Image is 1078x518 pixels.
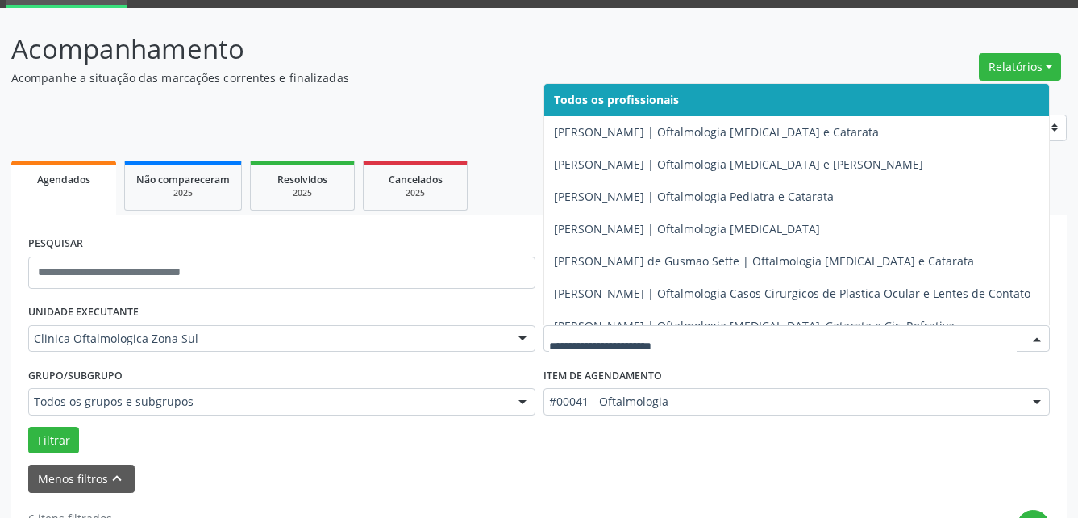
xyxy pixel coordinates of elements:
span: Resolvidos [277,173,327,186]
span: [PERSON_NAME] | Oftalmologia Pediatra e Catarata [554,189,834,204]
span: Todos os profissionais [554,92,679,107]
span: [PERSON_NAME] | Oftalmologia Casos Cirurgicos de Plastica Ocular e Lentes de Contato [554,286,1030,301]
span: [PERSON_NAME] | Oftalmologia [MEDICAL_DATA] e Catarata [554,124,879,140]
span: [PERSON_NAME] | Oftalmologia [MEDICAL_DATA] [554,221,820,236]
div: 2025 [375,187,456,199]
span: Cancelados [389,173,443,186]
span: Agendados [37,173,90,186]
button: Menos filtroskeyboard_arrow_up [28,465,135,493]
span: Clinica Oftalmologica Zona Sul [34,331,502,347]
label: Grupo/Subgrupo [28,363,123,388]
button: Filtrar [28,427,79,454]
div: 2025 [136,187,230,199]
span: #00041 - Oftalmologia [549,394,1018,410]
p: Acompanhe a situação das marcações correntes e finalizadas [11,69,750,86]
span: [PERSON_NAME] de Gusmao Sette | Oftalmologia [MEDICAL_DATA] e Catarata [554,253,974,269]
i: keyboard_arrow_up [108,470,126,487]
label: Item de agendamento [543,363,662,388]
button: Relatórios [979,53,1061,81]
span: Não compareceram [136,173,230,186]
span: [PERSON_NAME] | Oftalmologia [MEDICAL_DATA], Catarata e Cir. Refrativa [554,318,955,333]
p: Acompanhamento [11,29,750,69]
label: UNIDADE EXECUTANTE [28,300,139,325]
span: Todos os grupos e subgrupos [34,394,502,410]
span: [PERSON_NAME] | Oftalmologia [MEDICAL_DATA] e [PERSON_NAME] [554,157,923,172]
label: PESQUISAR [28,232,83,257]
div: 2025 [262,187,343,199]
